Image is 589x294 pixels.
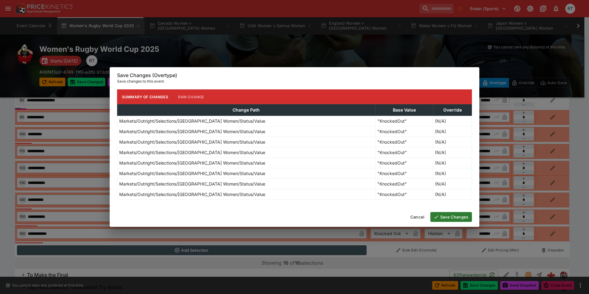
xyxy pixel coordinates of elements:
th: Base Value [375,104,433,116]
p: Markets/Outright/Selections/[GEOGRAPHIC_DATA] Women/Status/Value [119,149,265,156]
p: Markets/Outright/Selections/[GEOGRAPHIC_DATA] Women/Status/Value [119,139,265,145]
td: (N/A) [433,116,472,126]
td: "KnockedOut" [375,158,433,168]
td: "KnockedOut" [375,179,433,189]
td: "KnockedOut" [375,116,433,126]
td: "KnockedOut" [375,147,433,158]
th: Override [433,104,472,116]
button: Summary of Changes [117,89,173,104]
button: Cancel [407,212,428,222]
td: (N/A) [433,158,472,168]
th: Change Path [117,104,376,116]
p: Markets/Outright/Selections/[GEOGRAPHIC_DATA] Women/Status/Value [119,118,265,124]
button: Raw Change [173,89,209,104]
p: Save changes to this event. [117,78,472,84]
td: "KnockedOut" [375,168,433,179]
td: (N/A) [433,179,472,189]
h6: Save Changes (Overtype) [117,72,472,79]
td: (N/A) [433,126,472,137]
td: "KnockedOut" [375,137,433,147]
td: "KnockedOut" [375,189,433,200]
p: Markets/Outright/Selections/[GEOGRAPHIC_DATA] Women/Status/Value [119,191,265,198]
td: (N/A) [433,147,472,158]
td: (N/A) [433,137,472,147]
p: Markets/Outright/Selections/[GEOGRAPHIC_DATA] Women/Status/Value [119,160,265,166]
td: (N/A) [433,168,472,179]
p: Markets/Outright/Selections/[GEOGRAPHIC_DATA] Women/Status/Value [119,181,265,187]
td: "KnockedOut" [375,126,433,137]
button: Save Changes [430,212,472,222]
p: Markets/Outright/Selections/[GEOGRAPHIC_DATA] Women/Status/Value [119,128,265,135]
p: Markets/Outright/Selections/[GEOGRAPHIC_DATA] Women/Status/Value [119,170,265,177]
td: (N/A) [433,189,472,200]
